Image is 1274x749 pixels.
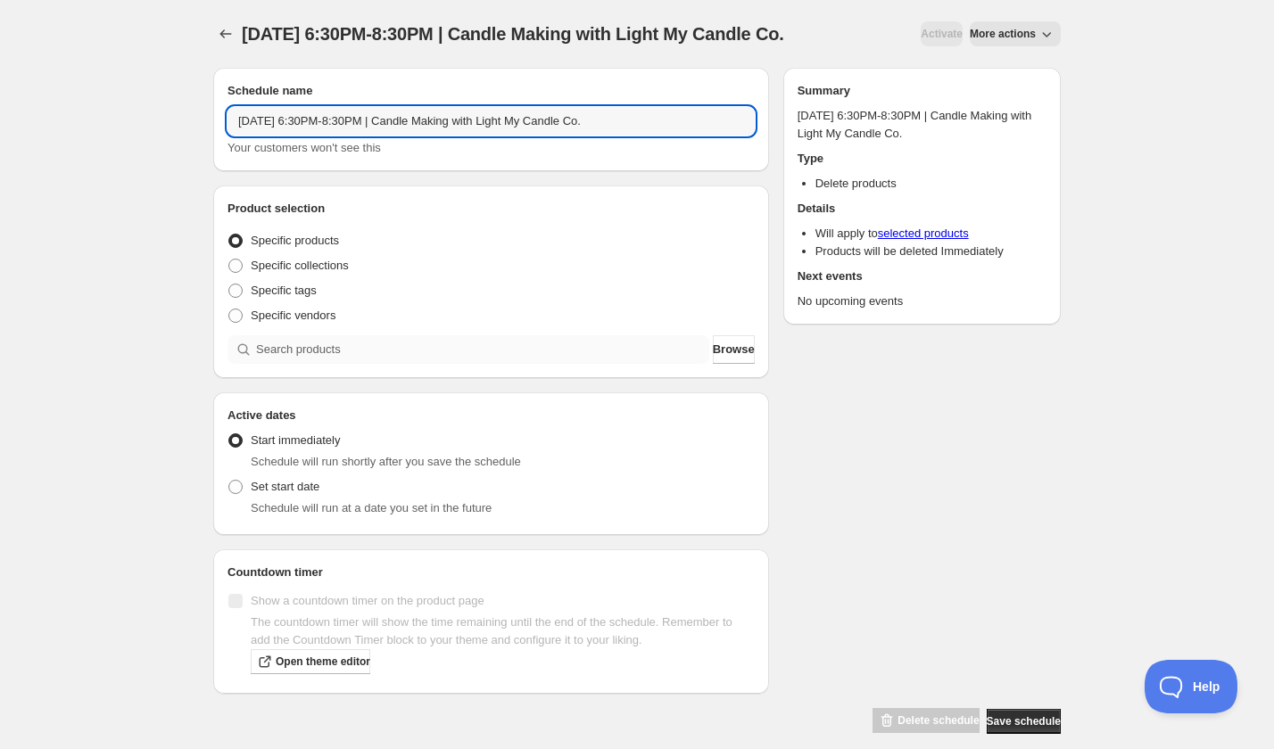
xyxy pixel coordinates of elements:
p: No upcoming events [798,292,1046,310]
h2: Summary [798,82,1046,100]
span: Specific vendors [251,309,335,322]
button: Schedules [213,21,238,46]
span: Specific tags [251,284,317,297]
a: selected products [878,226,969,240]
h2: Schedule name [227,82,755,100]
a: Open theme editor [251,649,370,674]
button: More actions [970,21,1061,46]
span: Open theme editor [276,654,370,669]
input: Search products [256,335,709,364]
span: Set start date [251,480,319,493]
span: Start immediately [251,433,340,447]
h2: Active dates [227,407,755,424]
p: [DATE] 6:30PM-8:30PM | Candle Making with Light My Candle Co. [798,107,1046,143]
span: Specific collections [251,259,349,272]
button: Browse [713,335,755,364]
span: Schedule will run shortly after you save the schedule [251,455,521,468]
h2: Countdown timer [227,564,755,581]
span: Specific products [251,234,339,247]
span: [DATE] 6:30PM-8:30PM | Candle Making with Light My Candle Co. [242,24,784,44]
span: Your customers won't see this [227,141,381,154]
li: Will apply to [815,225,1046,243]
h2: Product selection [227,200,755,218]
span: More actions [970,27,1036,41]
li: Products will be deleted Immediately [815,243,1046,260]
button: Save schedule [987,709,1061,734]
h2: Type [798,150,1046,168]
h2: Details [798,200,1046,218]
h2: Next events [798,267,1046,285]
span: Browse [713,341,755,358]
p: The countdown timer will show the time remaining until the end of the schedule. Remember to add t... [251,613,755,649]
span: Save schedule [987,714,1061,728]
iframe: Toggle Customer Support [1145,660,1238,713]
span: Schedule will run at a date you set in the future [251,501,492,514]
span: Show a countdown timer on the product page [251,594,484,607]
li: Delete products [815,175,1046,193]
